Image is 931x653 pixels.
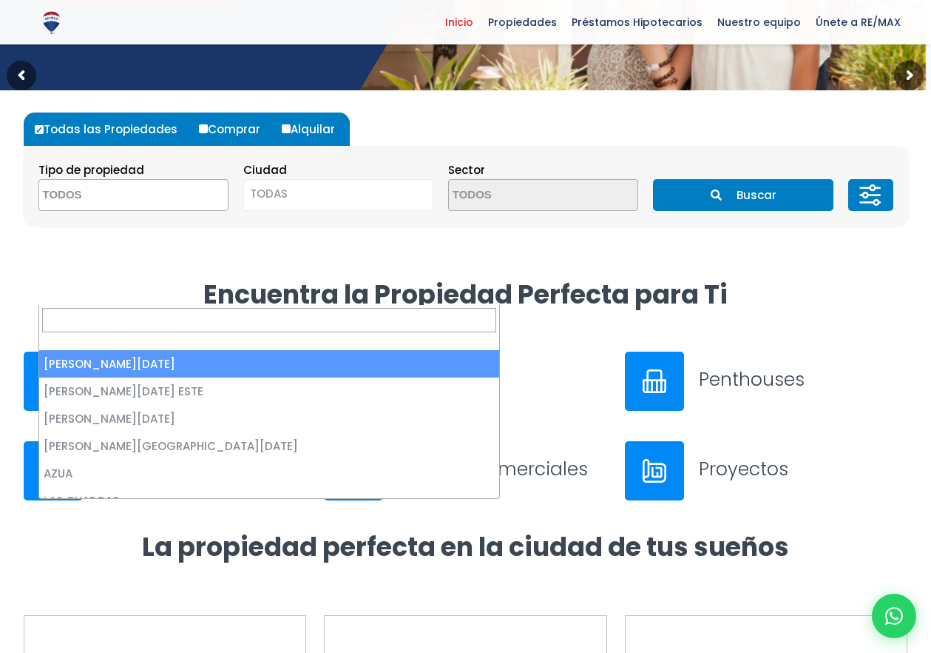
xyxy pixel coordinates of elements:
span: Únete a RE/MAX [808,11,908,33]
a: Terrenos [24,441,307,500]
strong: Encuentra la Propiedad Perfecta para Ti [203,276,728,312]
span: Nuestro equipo [710,11,808,33]
label: Comprar [195,113,275,146]
a: Proyectos [625,441,908,500]
h3: Casas [398,366,607,392]
label: Todas las Propiedades [31,113,192,146]
li: [PERSON_NAME][GEOGRAPHIC_DATA][DATE] [39,432,500,460]
h3: Locales Comerciales [398,456,607,482]
label: Alquilar [278,113,350,146]
span: Propiedades [481,11,564,33]
input: Comprar [199,124,208,133]
input: Todas las Propiedades [35,125,44,134]
li: LAS CHARCAS [39,487,500,515]
img: Logo de REMAX [38,10,64,36]
span: Inicio [438,11,481,33]
li: AZUA [39,460,500,487]
button: Buscar [653,179,833,211]
h3: Proyectos [699,456,908,482]
span: Préstamos Hipotecarios [564,11,710,33]
a: Penthouses [625,352,908,411]
span: TODAS [250,186,288,201]
span: Sector [448,162,485,178]
span: Ciudad [243,162,287,178]
input: Search [42,308,497,332]
li: [PERSON_NAME][DATE] ESTE [39,378,500,405]
span: TODAS [243,179,433,211]
li: [PERSON_NAME][DATE] [39,350,500,378]
span: TODAS [244,184,433,204]
span: Tipo de propiedad [38,162,144,178]
li: [PERSON_NAME][DATE] [39,405,500,432]
a: Apartamentos [24,352,307,411]
h3: Penthouses [699,366,908,392]
textarea: Search [449,180,592,212]
input: Alquilar [282,124,291,133]
textarea: Search [39,180,183,212]
strong: La propiedad perfecta en la ciudad de tus sueños [142,529,789,565]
